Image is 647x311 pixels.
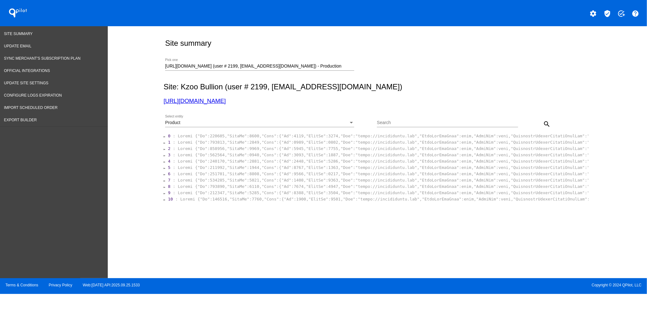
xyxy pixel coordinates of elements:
[173,178,176,182] span: :
[4,118,37,122] span: Export Builder
[168,159,170,164] span: 4
[164,82,589,91] h2: Site: Kzoo Bullion (user # 2199, [EMAIL_ADDRESS][DOMAIN_NAME])
[168,134,170,138] span: 0
[168,140,170,145] span: 1
[4,81,49,85] span: Update Site Settings
[168,178,170,182] span: 7
[165,64,354,69] input: Number
[4,93,62,98] span: Configure logs expiration
[4,105,58,110] span: Import Scheduled Order
[168,184,170,189] span: 8
[173,165,176,170] span: :
[4,44,32,48] span: Update Email
[173,159,176,164] span: :
[4,32,33,36] span: Site Summary
[165,39,211,48] h2: Site summary
[173,140,176,145] span: :
[168,190,170,195] span: 9
[590,10,597,17] mat-icon: settings
[173,134,176,138] span: :
[168,197,173,201] span: 10
[173,184,176,189] span: :
[604,10,611,17] mat-icon: verified_user
[632,10,639,17] mat-icon: help
[377,120,518,125] input: Search
[83,283,140,287] a: Web:[DATE] API:2025.09.25.1533
[4,69,50,73] span: Official Integrations
[173,171,176,176] span: :
[617,10,625,17] mat-icon: add_task
[173,146,176,151] span: :
[168,165,170,170] span: 5
[168,171,170,176] span: 6
[4,56,81,61] span: Sync Merchant's Subscription Plan
[164,98,226,104] a: [URL][DOMAIN_NAME]
[173,153,176,157] span: :
[168,146,170,151] span: 2
[5,7,31,19] h1: QPilot
[175,197,178,201] span: :
[329,283,642,287] span: Copyright © 2024 QPilot, LLC
[5,283,38,287] a: Terms & Conditions
[173,190,176,195] span: :
[168,153,170,157] span: 3
[165,120,180,125] span: Product
[543,120,551,128] mat-icon: search
[165,120,354,125] mat-select: Select entity
[49,283,72,287] a: Privacy Policy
